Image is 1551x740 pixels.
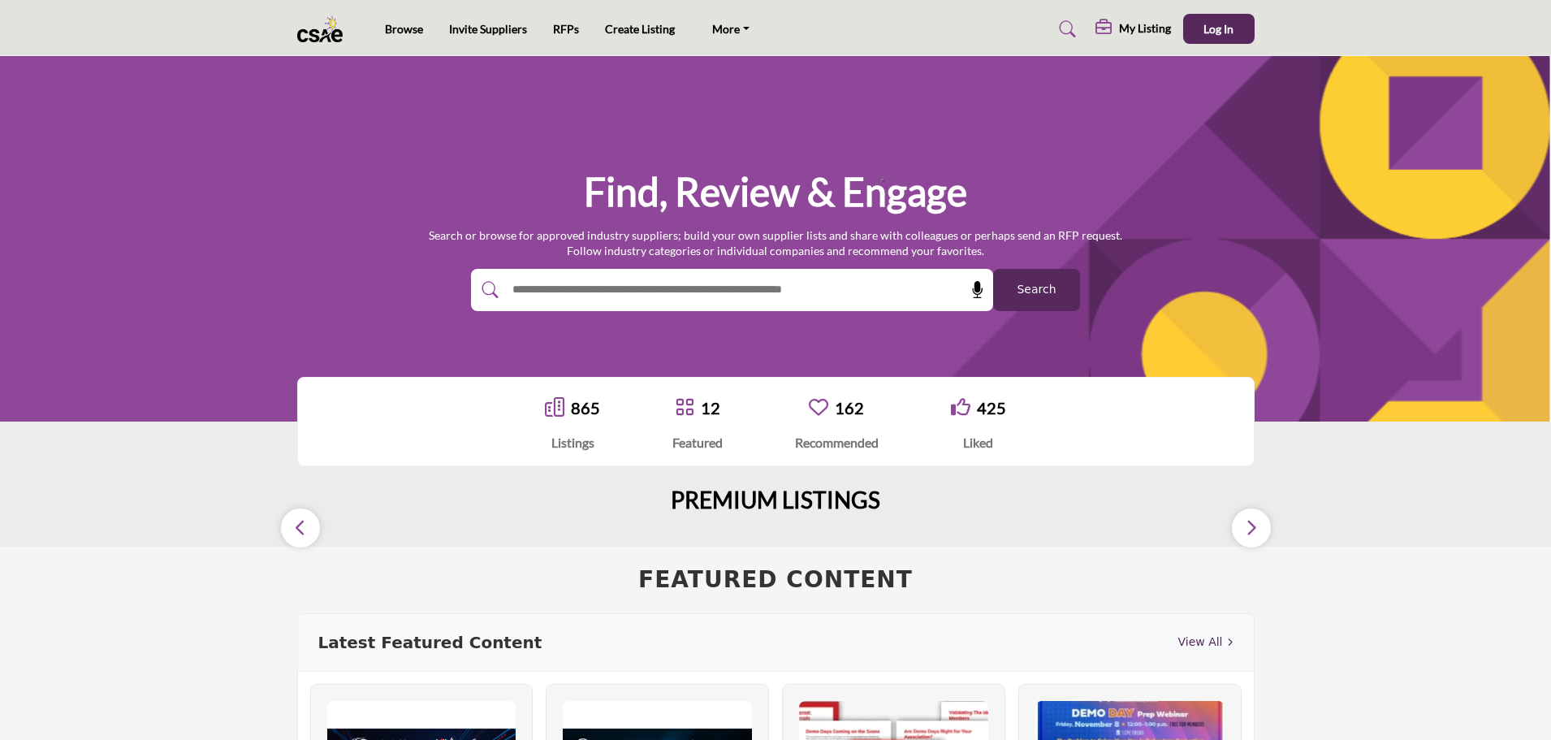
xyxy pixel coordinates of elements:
a: Create Listing [605,22,675,36]
img: Site Logo [297,15,352,42]
h2: FEATURED CONTENT [297,563,1255,597]
div: My Listing [1095,19,1171,39]
a: More [701,18,761,41]
a: RFPs [553,22,579,36]
div: Listings [545,433,600,452]
div: Featured [672,433,723,452]
h3: Latest Featured Content [318,630,542,655]
a: Search [1043,16,1087,42]
div: Liked [951,433,1006,452]
a: Invite Suppliers [449,22,527,36]
h2: PREMIUM LISTINGS [671,487,880,514]
a: Go to Featured [675,397,694,419]
a: 12 [701,398,720,418]
a: Go to Recommended [809,397,828,419]
button: Search [993,269,1080,311]
h5: My Listing [1119,21,1171,36]
a: 865 [571,398,600,418]
a: View All [1177,634,1233,651]
button: Log In [1183,14,1255,44]
h1: Find, Review & Engage [584,167,967,217]
i: Go to Liked [951,397,970,417]
a: 425 [977,398,1006,418]
a: Browse [385,22,423,36]
div: Recommended [795,433,879,452]
p: Search or browse for approved industry suppliers; build your own supplier lists and share with co... [429,227,1122,259]
a: 162 [835,398,864,418]
span: Search [1017,281,1056,298]
span: Log In [1203,22,1233,36]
